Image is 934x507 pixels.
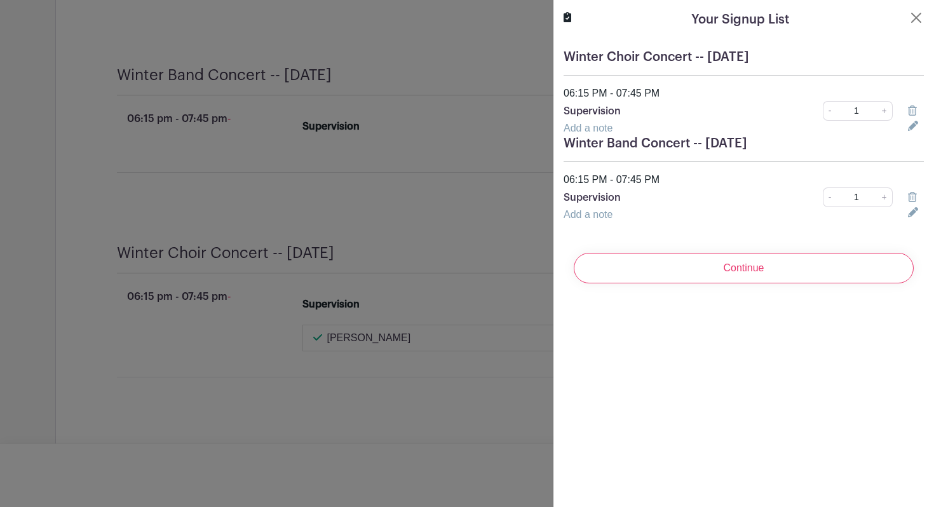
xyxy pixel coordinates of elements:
h5: Winter Choir Concert -- [DATE] [564,50,924,65]
button: Close [909,10,924,25]
a: - [823,187,837,207]
h5: Winter Band Concert -- [DATE] [564,136,924,151]
a: Add a note [564,209,613,220]
p: Supervision [564,104,768,119]
a: - [823,101,837,121]
a: + [877,101,893,121]
div: 06:15 PM - 07:45 PM [556,86,931,101]
div: 06:15 PM - 07:45 PM [556,172,931,187]
a: Add a note [564,123,613,133]
input: Continue [574,253,914,283]
a: + [877,187,893,207]
p: Supervision [564,190,768,205]
h5: Your Signup List [691,10,789,29]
